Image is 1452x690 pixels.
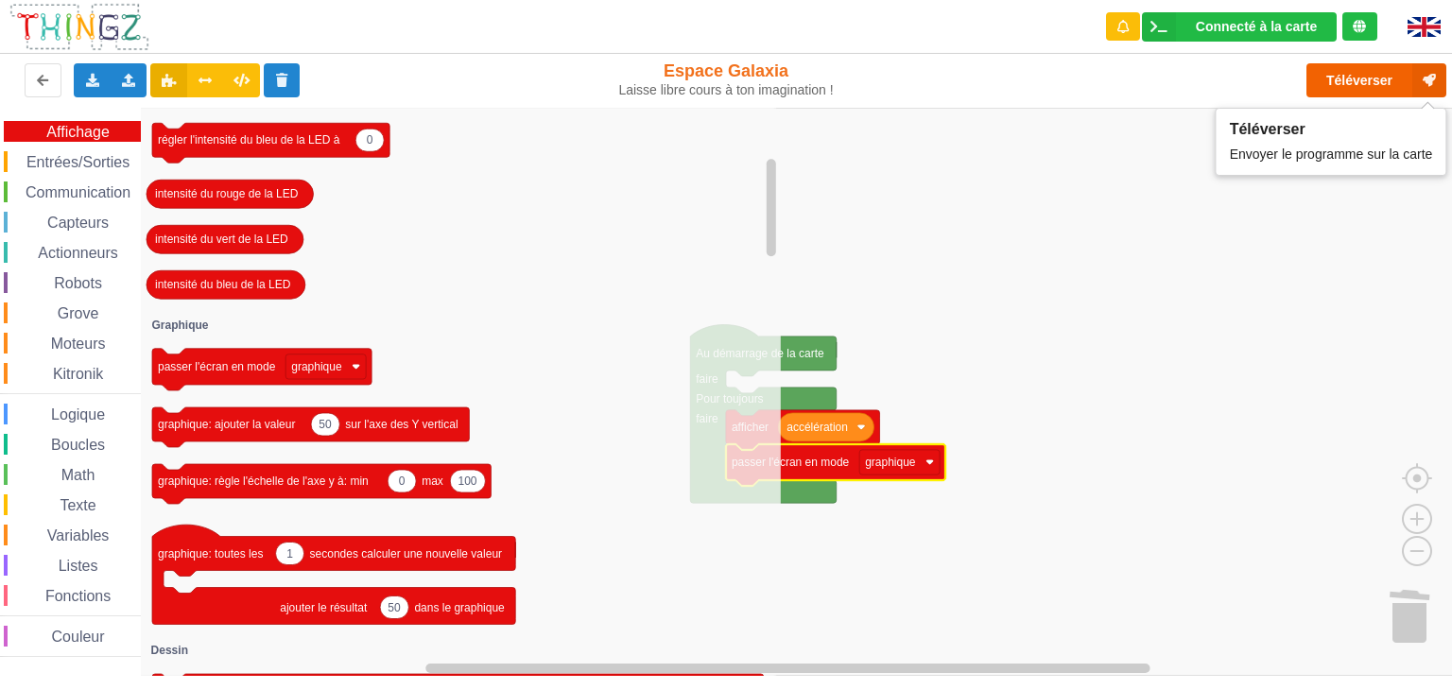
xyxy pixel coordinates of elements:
[291,360,342,373] text: graphique
[158,133,340,147] text: régler l'intensité du bleu de la LED à
[44,527,112,543] span: Variables
[48,336,109,352] span: Moteurs
[35,245,121,261] span: Actionneurs
[1230,138,1433,164] div: Envoyer le programme sur la carte
[732,456,850,469] text: passer l'écran en mode
[50,366,106,382] span: Kitronik
[59,467,98,483] span: Math
[458,474,476,488] text: 100
[57,497,98,513] span: Texte
[1196,20,1317,33] div: Connecté à la carte
[602,82,851,98] div: Laisse libre cours à ton imagination !
[9,2,150,52] img: thingz_logo.png
[155,233,288,246] text: intensité du vert de la LED
[48,406,108,423] span: Logique
[158,474,369,488] text: graphique: règle l'échelle de l'axe y à: min
[399,474,406,488] text: 0
[367,133,373,147] text: 0
[55,305,102,321] span: Grove
[865,456,916,469] text: graphique
[48,437,108,453] span: Boucles
[310,546,502,560] text: secondes calculer une nouvelle valeur
[151,644,188,657] text: Dessin
[1306,63,1446,97] button: Téléverser
[319,418,332,431] text: 50
[422,474,443,488] text: max
[158,418,295,431] text: graphique: ajouter la valeur
[786,421,848,434] text: accélération
[24,154,132,170] span: Entrées/Sorties
[49,629,108,645] span: Couleur
[23,184,133,200] span: Communication
[388,600,401,613] text: 50
[286,546,293,560] text: 1
[1230,120,1433,138] div: Téléverser
[43,588,113,604] span: Fonctions
[152,319,209,332] text: Graphique
[44,215,112,231] span: Capteurs
[158,546,263,560] text: graphique: toutes les
[51,275,105,291] span: Robots
[155,278,291,291] text: intensité du bleu de la LED
[1342,12,1377,41] div: Tu es connecté au serveur de création de Thingz
[158,360,276,373] text: passer l'écran en mode
[1142,12,1337,42] div: Ta base fonctionne bien !
[345,418,458,431] text: sur l'axe des Y vertical
[155,187,299,200] text: intensité du rouge de la LED
[43,124,112,140] span: Affichage
[1408,17,1441,37] img: gb.png
[414,600,505,613] text: dans le graphique
[56,558,101,574] span: Listes
[280,600,368,613] text: ajouter le résultat
[602,60,851,98] div: Espace Galaxia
